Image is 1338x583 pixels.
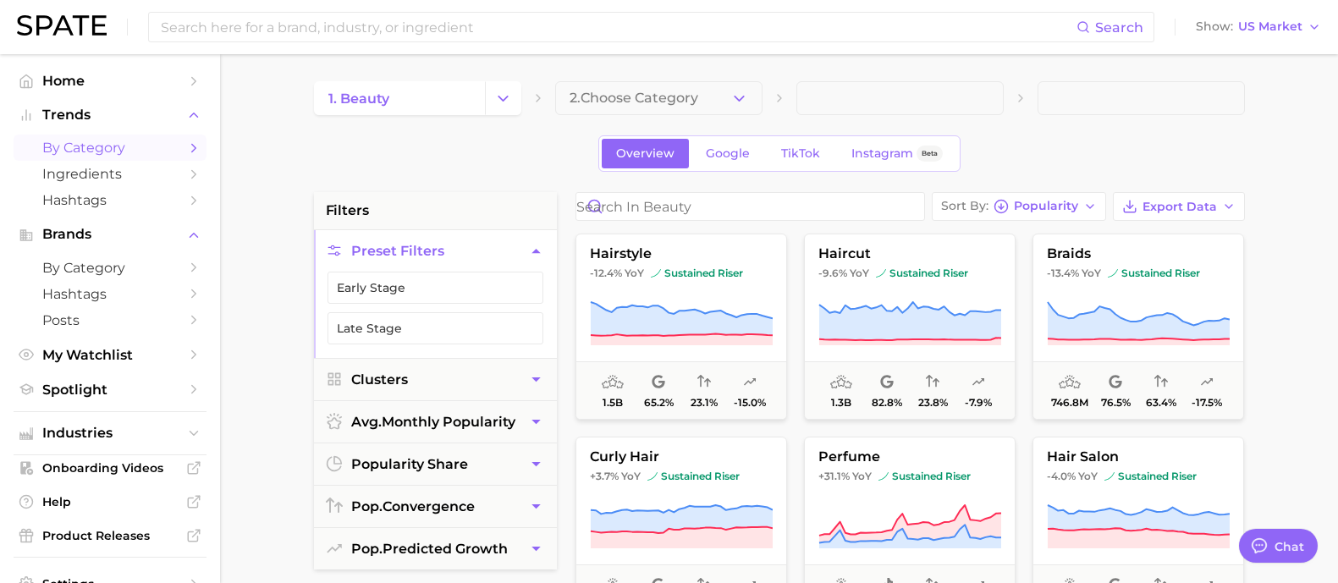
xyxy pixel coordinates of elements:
[1104,470,1197,483] span: sustained riser
[706,146,750,161] span: Google
[837,139,957,168] a: InstagramBeta
[602,372,624,393] span: average monthly popularity: Very High Popularity
[651,267,743,280] span: sustained riser
[1196,22,1233,31] span: Show
[1032,234,1244,420] button: braids-13.4% YoYsustained risersustained riser746.8m76.5%63.4%-17.5%
[42,494,178,509] span: Help
[14,255,206,281] a: by Category
[351,498,475,514] span: convergence
[818,267,847,279] span: -9.6%
[42,73,178,89] span: Home
[643,397,673,409] span: 65.2%
[1014,201,1078,211] span: Popularity
[42,166,178,182] span: Ingredients
[576,193,924,220] input: Search in beauty
[1078,470,1098,483] span: YoY
[14,135,206,161] a: by Category
[351,414,515,430] span: monthly popularity
[42,460,178,476] span: Onboarding Videos
[603,397,623,409] span: 1.5b
[1109,372,1122,393] span: popularity share: Google
[1104,471,1115,481] img: sustained riser
[917,397,947,409] span: 23.8%
[42,382,178,398] span: Spotlight
[14,222,206,247] button: Brands
[570,91,698,106] span: 2. Choose Category
[575,234,787,420] button: hairstyle-12.4% YoYsustained risersustained riser1.5b65.2%23.1%-15.0%
[1100,397,1130,409] span: 76.5%
[1143,200,1217,214] span: Export Data
[314,401,557,443] button: avg.monthly popularity
[804,234,1016,420] button: haircut-9.6% YoYsustained risersustained riser1.3b82.8%23.8%-7.9%
[781,146,820,161] span: TikTok
[880,372,894,393] span: popularity share: Google
[926,372,939,393] span: popularity convergence: Low Convergence
[42,286,178,302] span: Hashtags
[42,107,178,123] span: Trends
[1033,246,1243,261] span: braids
[14,523,206,548] a: Product Releases
[767,139,834,168] a: TikTok
[328,91,389,107] span: 1. beauty
[818,470,850,482] span: +31.1%
[14,342,206,368] a: My Watchlist
[326,201,369,221] span: filters
[14,307,206,333] a: Posts
[42,528,178,543] span: Product Releases
[14,421,206,446] button: Industries
[651,268,661,278] img: sustained riser
[14,281,206,307] a: Hashtags
[42,192,178,208] span: Hashtags
[1238,22,1302,31] span: US Market
[1047,267,1079,279] span: -13.4%
[805,246,1015,261] span: haircut
[590,470,619,482] span: +3.7%
[314,528,557,569] button: pop.predicted growth
[852,470,872,483] span: YoY
[851,146,913,161] span: Instagram
[1200,372,1214,393] span: popularity predicted growth: Uncertain
[1108,267,1200,280] span: sustained riser
[878,471,889,481] img: sustained riser
[876,268,886,278] img: sustained riser
[14,455,206,481] a: Onboarding Videos
[351,541,383,557] abbr: popularity index
[697,372,711,393] span: popularity convergence: Low Convergence
[328,312,543,344] button: Late Stage
[14,377,206,403] a: Spotlight
[14,489,206,514] a: Help
[14,102,206,128] button: Trends
[922,146,938,161] span: Beta
[831,397,851,409] span: 1.3b
[1146,397,1176,409] span: 63.4%
[1154,372,1168,393] span: popularity convergence: High Convergence
[972,372,985,393] span: popularity predicted growth: Uncertain
[743,372,757,393] span: popularity predicted growth: Uncertain
[691,397,718,409] span: 23.1%
[351,371,408,388] span: Clusters
[351,414,382,430] abbr: average
[621,470,641,483] span: YoY
[1047,470,1076,482] span: -4.0%
[647,470,740,483] span: sustained riser
[576,449,786,465] span: curly hair
[1033,449,1243,465] span: hair salon
[555,81,763,115] button: 2.Choose Category
[602,139,689,168] a: Overview
[965,397,992,409] span: -7.9%
[878,470,971,483] span: sustained riser
[159,13,1076,41] input: Search here for a brand, industry, or ingredient
[932,192,1106,221] button: Sort ByPopularity
[876,267,968,280] span: sustained riser
[1059,372,1081,393] span: average monthly popularity: Very High Popularity
[850,267,869,280] span: YoY
[941,201,988,211] span: Sort By
[314,230,557,272] button: Preset Filters
[625,267,644,280] span: YoY
[734,397,766,409] span: -15.0%
[351,243,444,259] span: Preset Filters
[42,347,178,363] span: My Watchlist
[1082,267,1101,280] span: YoY
[314,443,557,485] button: popularity share
[805,449,1015,465] span: perfume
